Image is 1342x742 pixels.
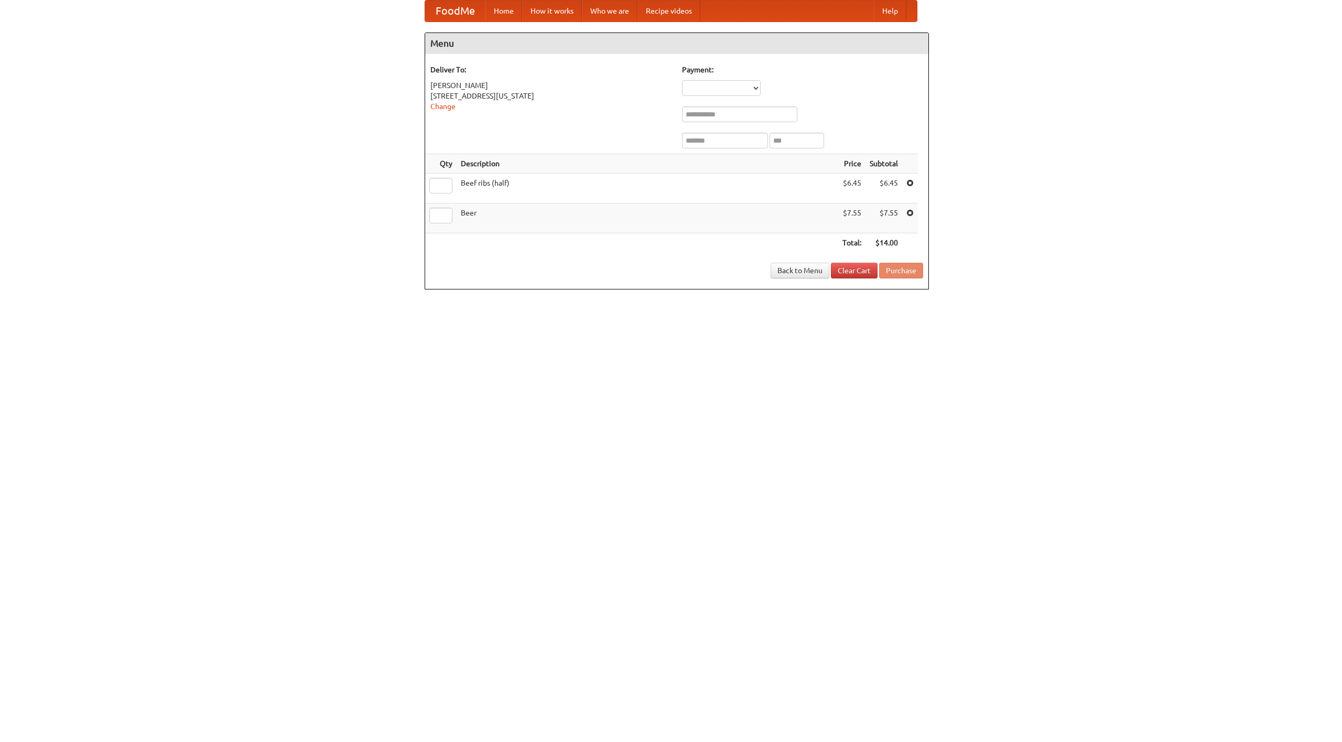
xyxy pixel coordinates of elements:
th: Subtotal [865,154,902,174]
a: Who we are [582,1,637,21]
th: Description [457,154,838,174]
td: $6.45 [838,174,865,203]
td: $7.55 [865,203,902,233]
a: How it works [522,1,582,21]
td: Beer [457,203,838,233]
div: [PERSON_NAME] [430,80,672,91]
a: Recipe videos [637,1,700,21]
th: $14.00 [865,233,902,253]
td: $7.55 [838,203,865,233]
th: Qty [425,154,457,174]
a: Change [430,102,456,111]
a: Back to Menu [771,263,829,278]
td: $6.45 [865,174,902,203]
th: Price [838,154,865,174]
a: Home [485,1,522,21]
a: FoodMe [425,1,485,21]
th: Total: [838,233,865,253]
a: Help [874,1,906,21]
h5: Deliver To: [430,64,672,75]
button: Purchase [879,263,923,278]
div: [STREET_ADDRESS][US_STATE] [430,91,672,101]
a: Clear Cart [831,263,878,278]
h5: Payment: [682,64,923,75]
h4: Menu [425,33,928,54]
td: Beef ribs (half) [457,174,838,203]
